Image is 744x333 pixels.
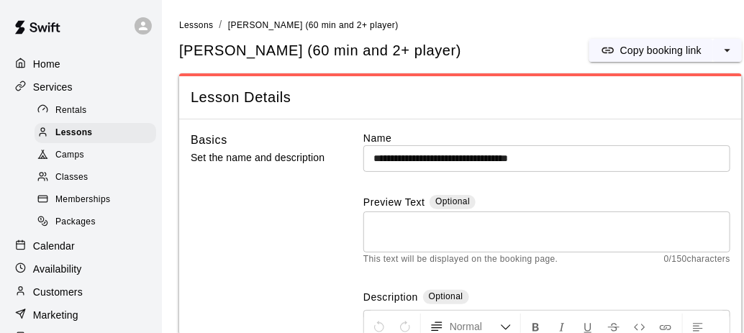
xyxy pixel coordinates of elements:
div: Rentals [35,101,156,121]
a: Camps [35,145,162,167]
nav: breadcrumb [179,17,742,33]
label: Description [363,290,418,306]
a: Rentals [35,99,162,122]
a: Classes [35,167,162,189]
a: Lessons [35,122,162,144]
div: Classes [35,168,156,188]
a: Marketing [12,304,150,326]
a: Availability [12,258,150,280]
li: / [219,17,222,32]
span: Memberships [55,193,110,207]
div: Lessons [35,123,156,143]
p: Marketing [33,308,78,322]
span: This text will be displayed on the booking page. [363,252,558,267]
label: Preview Text [363,195,425,211]
span: Lesson Details [191,88,730,107]
p: Copy booking link [620,43,702,58]
button: select merge strategy [713,39,742,62]
span: Optional [429,291,463,301]
span: [PERSON_NAME] (60 min and 2+ player) [228,20,399,30]
a: Customers [12,281,150,303]
span: Lessons [55,126,93,140]
span: Camps [55,148,84,163]
a: Services [12,76,150,98]
p: Calendar [33,239,75,253]
button: Copy booking link [589,39,713,62]
h5: [PERSON_NAME] (60 min and 2+ player) [179,41,461,60]
div: Memberships [35,190,156,210]
p: Services [33,80,73,94]
a: Home [12,53,150,75]
p: Home [33,57,60,71]
p: Set the name and description [191,149,331,167]
span: Packages [55,215,96,229]
a: Lessons [179,19,214,30]
div: Camps [35,145,156,165]
a: Calendar [12,235,150,257]
p: Customers [33,285,83,299]
p: Availability [33,262,82,276]
div: split button [589,39,742,62]
h6: Basics [191,131,227,150]
a: Memberships [35,189,162,211]
label: Name [363,131,730,145]
span: Rentals [55,104,87,118]
span: Classes [55,170,88,185]
span: Optional [435,196,470,206]
a: Packages [35,211,162,234]
span: 0 / 150 characters [664,252,730,267]
span: Lessons [179,20,214,30]
div: Packages [35,212,156,232]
